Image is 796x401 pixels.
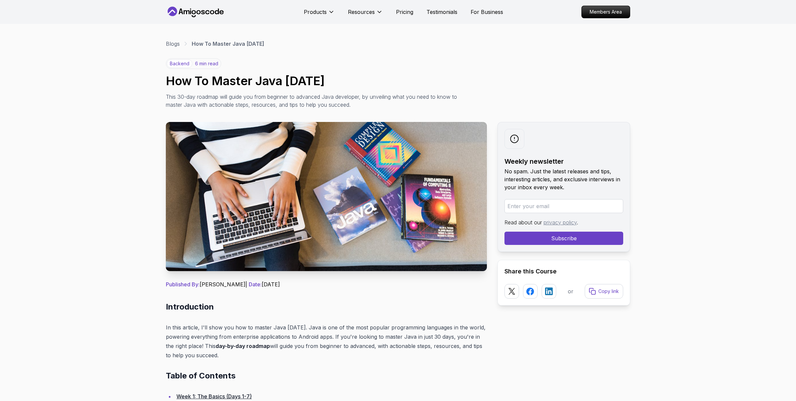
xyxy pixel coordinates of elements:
button: Subscribe [504,232,623,245]
p: Read about our . [504,218,623,226]
p: [PERSON_NAME] | [DATE] [166,280,487,288]
h2: Share this Course [504,267,623,276]
h2: Table of Contents [166,371,487,381]
p: Copy link [598,288,619,295]
a: Testimonials [427,8,457,16]
button: Copy link [585,284,623,299]
p: Resources [348,8,375,16]
p: Members Area [582,6,630,18]
p: Products [304,8,327,16]
a: privacy policy [544,219,577,226]
span: Published By: [166,281,200,288]
img: How To Master Java in 30 Days thumbnail [166,122,487,271]
a: Week 1: The Basics (Days 1-7) [176,393,252,400]
strong: day-by-day roadmap [216,343,270,349]
p: 6 min read [195,60,218,67]
p: In this article, I'll show you how to master Java [DATE]. Java is one of the most popular program... [166,323,487,360]
p: or [568,287,573,295]
p: backend [167,59,192,68]
p: This 30-day roadmap will guide you from beginner to advanced Java developer, by unveiling what yo... [166,93,463,109]
input: Enter your email [504,199,623,213]
button: Products [304,8,335,21]
h2: Introduction [166,302,487,312]
a: Members Area [581,6,630,18]
a: For Business [471,8,503,16]
h1: How To Master Java [DATE] [166,74,630,87]
span: Date: [249,281,262,288]
button: Resources [348,8,383,21]
p: How To Master Java [DATE] [192,40,264,48]
h2: Weekly newsletter [504,157,623,166]
a: Pricing [396,8,413,16]
a: Blogs [166,40,180,48]
p: No spam. Just the latest releases and tips, interesting articles, and exclusive interviews in you... [504,167,623,191]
